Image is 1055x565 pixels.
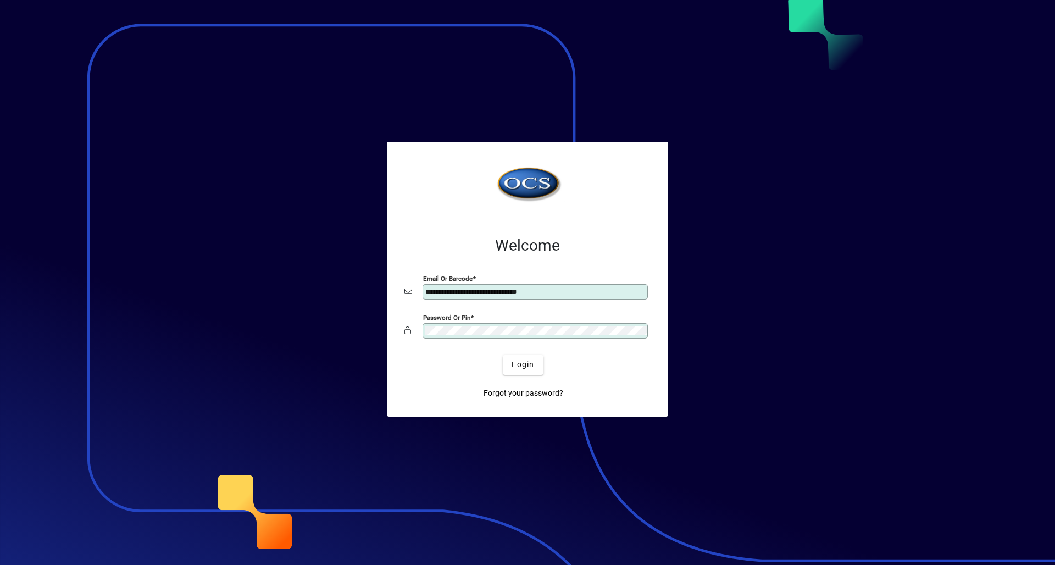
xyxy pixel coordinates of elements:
[484,387,563,399] span: Forgot your password?
[503,355,543,375] button: Login
[423,274,473,282] mat-label: Email or Barcode
[423,313,470,321] mat-label: Password or Pin
[512,359,534,370] span: Login
[479,384,568,403] a: Forgot your password?
[404,236,651,255] h2: Welcome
